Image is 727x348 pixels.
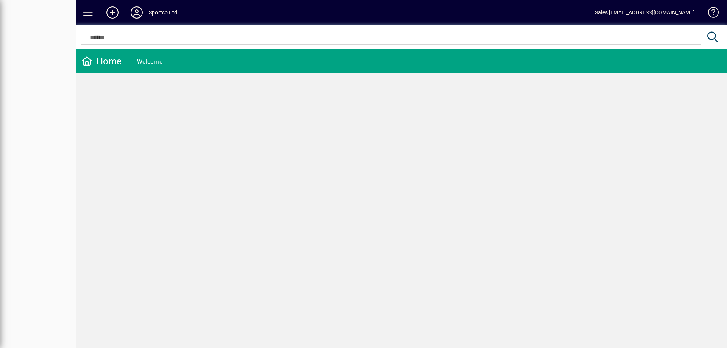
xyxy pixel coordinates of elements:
[81,55,122,67] div: Home
[125,6,149,19] button: Profile
[100,6,125,19] button: Add
[137,56,162,68] div: Welcome
[595,6,695,19] div: Sales [EMAIL_ADDRESS][DOMAIN_NAME]
[149,6,177,19] div: Sportco Ltd
[702,2,718,26] a: Knowledge Base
